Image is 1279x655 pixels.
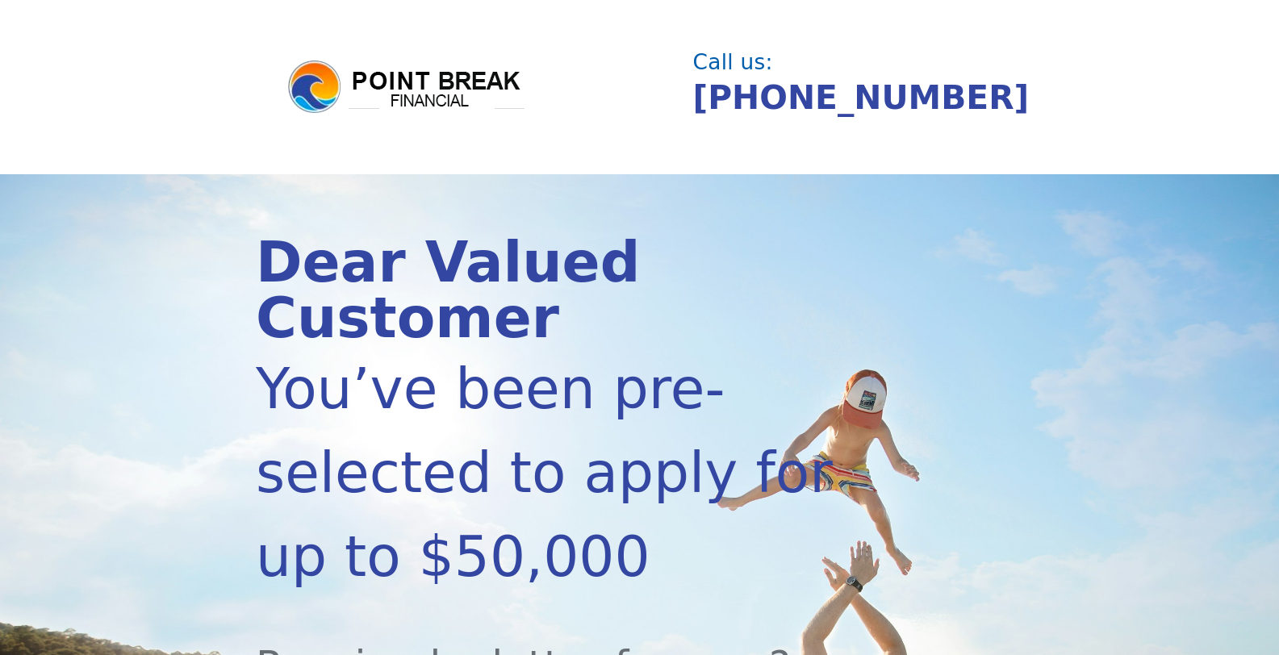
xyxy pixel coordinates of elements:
[256,347,908,599] div: You’ve been pre-selected to apply for up to $50,000
[693,78,1030,117] a: [PHONE_NUMBER]
[286,58,528,116] img: logo.png
[693,52,1013,73] div: Call us:
[256,235,908,347] div: Dear Valued Customer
